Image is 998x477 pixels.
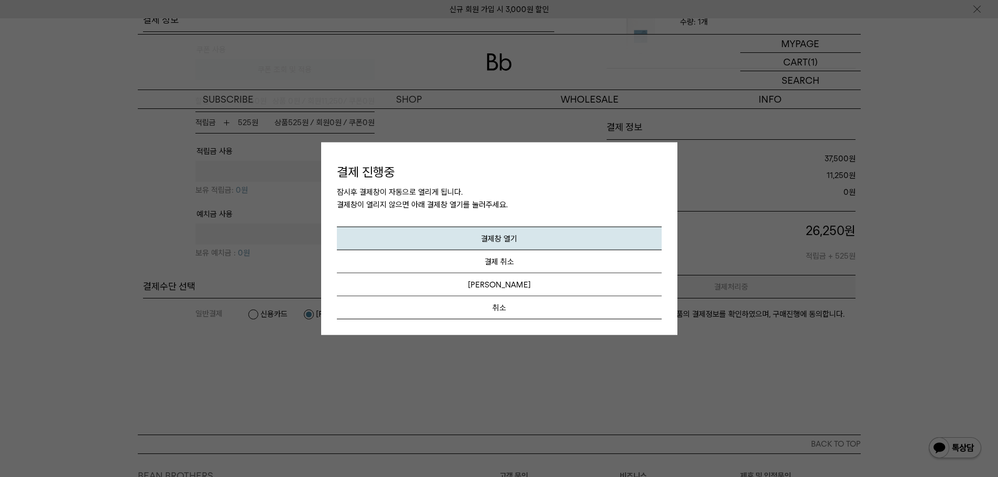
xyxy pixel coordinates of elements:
[337,227,662,250] button: 결제창 열기
[337,163,662,181] h4: 결제 진행중
[337,296,662,319] button: 취소
[337,250,662,273] a: 결제 취소
[485,257,514,267] em: 결제 취소
[481,234,517,243] em: 결제창 열기
[337,273,662,296] a: [PERSON_NAME]
[337,186,662,227] p: 잠시후 결제창이 자동으로 열리게 됩니다. 결제창이 열리지 않으면 아래 결제창 열기를 눌러주세요.
[468,280,531,290] em: [PERSON_NAME]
